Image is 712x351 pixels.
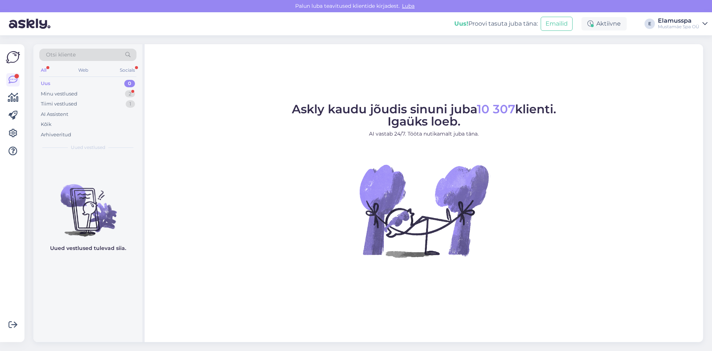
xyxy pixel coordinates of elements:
[39,65,48,75] div: All
[33,171,142,238] img: No chats
[46,51,76,59] span: Otsi kliente
[541,17,573,31] button: Emailid
[125,90,135,98] div: 2
[645,19,655,29] div: E
[477,102,515,116] span: 10 307
[581,17,627,30] div: Aktiivne
[41,90,78,98] div: Minu vestlused
[658,18,699,24] div: Elamusspa
[454,20,468,27] b: Uus!
[41,100,77,108] div: Tiimi vestlused
[6,50,20,64] img: Askly Logo
[77,65,90,75] div: Web
[357,144,491,277] img: No Chat active
[400,3,417,9] span: Luba
[41,121,52,128] div: Kõik
[658,18,708,30] a: ElamusspaMustamäe Spa OÜ
[41,131,71,139] div: Arhiveeritud
[454,19,538,28] div: Proovi tasuta juba täna:
[50,244,126,252] p: Uued vestlused tulevad siia.
[292,102,556,129] span: Askly kaudu jõudis sinuni juba klienti. Igaüks loeb.
[126,100,135,108] div: 1
[41,111,68,118] div: AI Assistent
[118,65,136,75] div: Socials
[124,80,135,87] div: 0
[41,80,50,87] div: Uus
[658,24,699,30] div: Mustamäe Spa OÜ
[71,144,105,151] span: Uued vestlused
[292,130,556,138] p: AI vastab 24/7. Tööta nutikamalt juba täna.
